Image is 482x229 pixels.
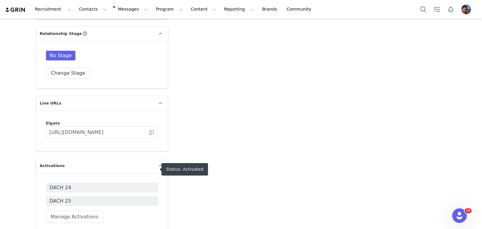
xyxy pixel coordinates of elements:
span: Relationship Stage [40,31,82,37]
button: Search [417,2,430,16]
button: Messages [111,2,152,16]
button: Change Stage [46,68,91,79]
span: Elgato [46,121,60,125]
button: Reporting [220,2,258,16]
span: DACH 24 [50,184,154,191]
a: Brands [258,2,283,16]
button: Profile [458,5,477,14]
img: grin logo [5,7,26,13]
button: Notifications [444,2,457,16]
button: Manage Activations [46,211,103,223]
span: No Stage [46,51,75,60]
iframe: Intercom live chat [452,208,467,223]
button: Content [187,2,220,16]
div: Status: Activated [166,167,203,172]
img: 064b857f-e96b-4f4a-92ac-664df340e428.jpg [461,5,471,14]
body: Rich Text Area. Press ALT-0 for help. [5,5,250,12]
span: DACH 25 [50,197,154,205]
a: Community [283,2,318,16]
a: Tasks [430,2,444,16]
span: Live URLs [40,100,61,106]
span: 10 [465,208,472,213]
button: Contacts [75,2,110,16]
button: Recruitment [31,2,75,16]
button: Program [152,2,187,16]
span: Activations [40,163,65,169]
